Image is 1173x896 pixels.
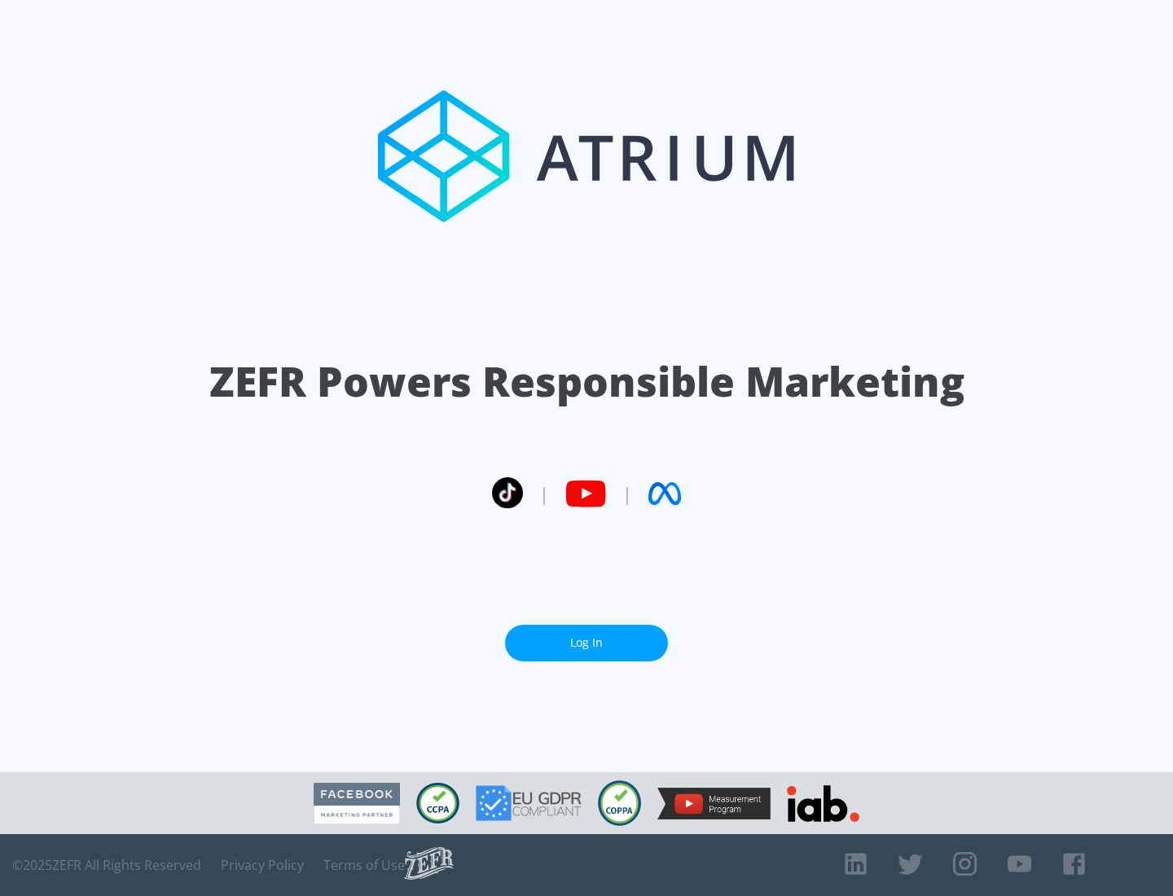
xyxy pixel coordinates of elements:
a: Log In [505,625,668,661]
img: COPPA Compliant [598,780,641,826]
img: YouTube Measurement Program [657,788,771,819]
img: GDPR Compliant [476,785,582,821]
a: Privacy Policy [221,857,304,873]
img: IAB [787,785,859,822]
h1: ZEFR Powers Responsible Marketing [209,354,964,410]
a: Terms of Use [323,857,405,873]
span: | [622,481,632,506]
span: © 2025 ZEFR All Rights Reserved [12,857,201,873]
img: CCPA Compliant [416,783,459,824]
span: | [539,481,549,506]
img: Facebook Marketing Partner [314,783,400,824]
